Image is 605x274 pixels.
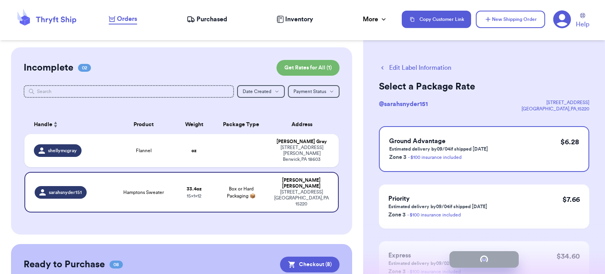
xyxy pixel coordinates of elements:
[562,194,580,205] p: $ 7.66
[112,115,175,134] th: Product
[408,155,462,160] a: - $100 insurance included
[187,15,227,24] a: Purchased
[274,189,328,207] div: [STREET_ADDRESS] [GEOGRAPHIC_DATA] , PA 15220
[560,136,579,147] p: $ 6.28
[288,85,340,98] button: Payment Status
[49,189,82,196] span: sarahsnyder151
[576,13,589,29] a: Help
[175,115,213,134] th: Weight
[187,194,201,198] span: 15 x 1 x 12
[388,196,410,202] span: Priority
[274,139,329,145] div: [PERSON_NAME] Gray
[521,99,589,106] div: [STREET_ADDRESS]
[213,115,270,134] th: Package Type
[52,120,59,129] button: Sort ascending
[379,101,428,107] span: @ sarahsnyder151
[109,261,123,268] span: 08
[227,186,256,198] span: Box or Hard Packaging 📦
[407,212,461,217] a: - $100 insurance included
[34,121,52,129] span: Handle
[243,89,271,94] span: Date Created
[187,186,202,191] strong: 33.4 oz
[274,177,328,189] div: [PERSON_NAME] [PERSON_NAME]
[476,11,545,28] button: New Shipping Order
[379,80,589,93] h2: Select a Package Rate
[576,20,589,29] span: Help
[280,257,340,272] button: Checkout (8)
[389,155,406,160] span: Zone 3
[117,14,137,24] span: Orders
[379,63,451,73] button: Edit Label Information
[24,62,73,74] h2: Incomplete
[285,15,313,24] span: Inventory
[78,64,91,72] span: 02
[24,85,234,98] input: Search
[388,203,487,210] p: Estimated delivery by 09/04 if shipped [DATE]
[24,258,105,271] h2: Ready to Purchase
[389,146,488,152] p: Estimated delivery by 09/04 if shipped [DATE]
[109,14,137,24] a: Orders
[293,89,326,94] span: Payment Status
[277,15,313,24] a: Inventory
[48,147,77,154] span: shellymcgray
[388,212,406,218] span: Zone 3
[191,148,197,153] strong: oz
[269,115,339,134] th: Address
[274,145,329,162] div: [STREET_ADDRESS][PERSON_NAME] Berwick , PA 18603
[389,138,445,144] span: Ground Advantage
[197,15,227,24] span: Purchased
[402,11,471,28] button: Copy Customer Link
[237,85,285,98] button: Date Created
[123,189,164,196] span: Hamptons Sweater
[363,15,388,24] div: More
[521,106,589,112] div: [GEOGRAPHIC_DATA] , PA , 15220
[277,60,340,76] button: Get Rates for All (1)
[136,147,152,154] span: Flannel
